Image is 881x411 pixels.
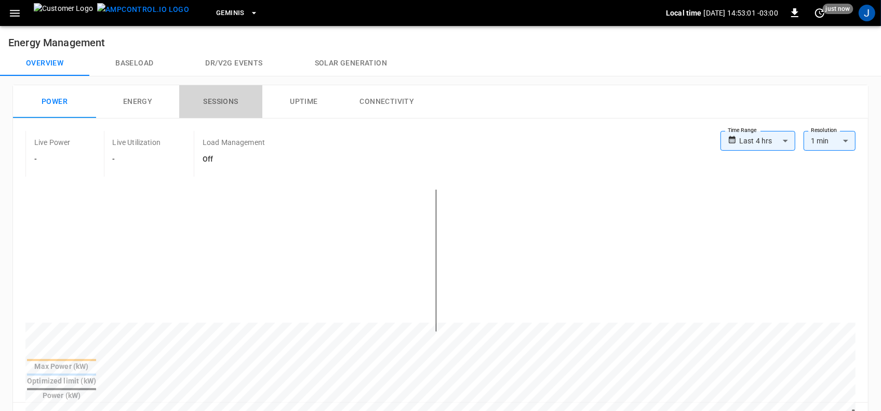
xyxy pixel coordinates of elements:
[203,154,265,165] h6: Off
[89,51,179,76] button: Baseload
[34,3,93,23] img: Customer Logo
[823,4,853,14] span: just now
[34,137,71,148] p: Live Power
[728,126,757,135] label: Time Range
[13,85,96,118] button: Power
[113,154,161,165] h6: -
[212,3,262,23] button: Geminis
[804,131,856,151] div: 1 min
[666,8,702,18] p: Local time
[179,51,288,76] button: Dr/V2G events
[216,7,245,19] span: Geminis
[859,5,875,21] div: profile-icon
[811,5,828,21] button: set refresh interval
[113,137,161,148] p: Live Utilization
[34,154,71,165] h6: -
[811,126,837,135] label: Resolution
[739,131,795,151] div: Last 4 hrs
[97,3,189,16] img: ampcontrol.io logo
[345,85,429,118] button: Connectivity
[289,51,413,76] button: Solar generation
[203,137,265,148] p: Load Management
[262,85,345,118] button: Uptime
[704,8,778,18] p: [DATE] 14:53:01 -03:00
[179,85,262,118] button: Sessions
[96,85,179,118] button: Energy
